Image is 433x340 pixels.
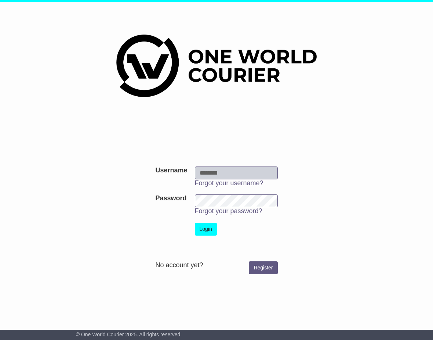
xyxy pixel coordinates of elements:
[195,179,263,187] a: Forgot your username?
[76,332,182,337] span: © One World Courier 2025. All rights reserved.
[249,261,277,274] a: Register
[195,207,262,215] a: Forgot your password?
[155,167,187,175] label: Username
[116,35,317,97] img: One World
[155,261,277,269] div: No account yet?
[155,194,186,203] label: Password
[195,223,217,236] button: Login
